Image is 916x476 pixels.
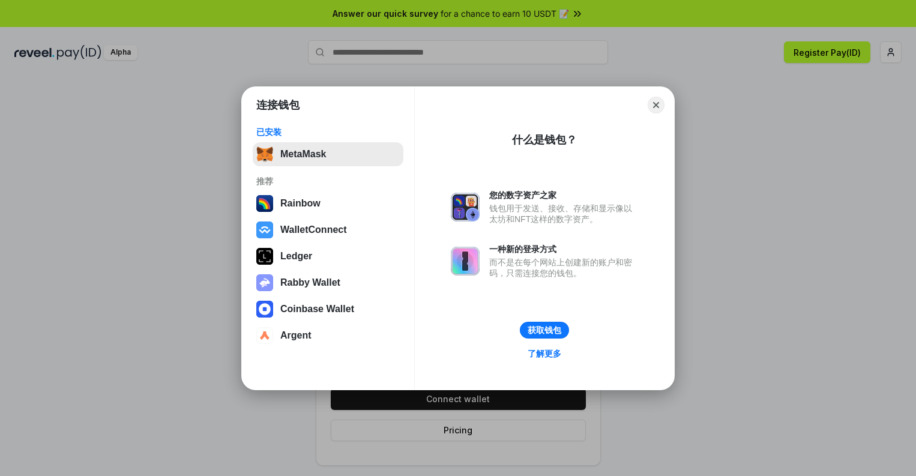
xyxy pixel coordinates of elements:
div: Argent [280,330,312,341]
div: WalletConnect [280,224,347,235]
div: 您的数字资产之家 [489,190,638,200]
div: Rainbow [280,198,321,209]
img: svg+xml,%3Csvg%20xmlns%3D%22http%3A%2F%2Fwww.w3.org%2F2000%2Fsvg%22%20fill%3D%22none%22%20viewBox... [256,274,273,291]
img: svg+xml,%3Csvg%20width%3D%2228%22%20height%3D%2228%22%20viewBox%3D%220%200%2028%2028%22%20fill%3D... [256,327,273,344]
div: 推荐 [256,176,400,187]
button: Coinbase Wallet [253,297,403,321]
div: 一种新的登录方式 [489,244,638,255]
button: Argent [253,324,403,348]
img: svg+xml,%3Csvg%20width%3D%2228%22%20height%3D%2228%22%20viewBox%3D%220%200%2028%2028%22%20fill%3D... [256,301,273,318]
h1: 连接钱包 [256,98,300,112]
button: Rabby Wallet [253,271,403,295]
img: svg+xml,%3Csvg%20width%3D%2228%22%20height%3D%2228%22%20viewBox%3D%220%200%2028%2028%22%20fill%3D... [256,221,273,238]
img: svg+xml,%3Csvg%20xmlns%3D%22http%3A%2F%2Fwww.w3.org%2F2000%2Fsvg%22%20width%3D%2228%22%20height%3... [256,248,273,265]
button: Close [648,97,664,113]
button: Rainbow [253,191,403,215]
button: MetaMask [253,142,403,166]
div: 已安装 [256,127,400,137]
a: 了解更多 [520,346,568,361]
div: Coinbase Wallet [280,304,354,315]
div: 什么是钱包？ [512,133,577,147]
button: Ledger [253,244,403,268]
img: svg+xml,%3Csvg%20xmlns%3D%22http%3A%2F%2Fwww.w3.org%2F2000%2Fsvg%22%20fill%3D%22none%22%20viewBox... [451,247,480,276]
div: 了解更多 [528,348,561,359]
button: WalletConnect [253,218,403,242]
img: svg+xml,%3Csvg%20width%3D%22120%22%20height%3D%22120%22%20viewBox%3D%220%200%20120%20120%22%20fil... [256,195,273,212]
div: 而不是在每个网站上创建新的账户和密码，只需连接您的钱包。 [489,257,638,279]
button: 获取钱包 [520,322,569,339]
img: svg+xml,%3Csvg%20fill%3D%22none%22%20height%3D%2233%22%20viewBox%3D%220%200%2035%2033%22%20width%... [256,146,273,163]
div: 钱包用于发送、接收、存储和显示像以太坊和NFT这样的数字资产。 [489,203,638,224]
div: MetaMask [280,149,326,160]
div: 获取钱包 [528,325,561,336]
img: svg+xml,%3Csvg%20xmlns%3D%22http%3A%2F%2Fwww.w3.org%2F2000%2Fsvg%22%20fill%3D%22none%22%20viewBox... [451,193,480,221]
div: Rabby Wallet [280,277,340,288]
div: Ledger [280,251,312,262]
